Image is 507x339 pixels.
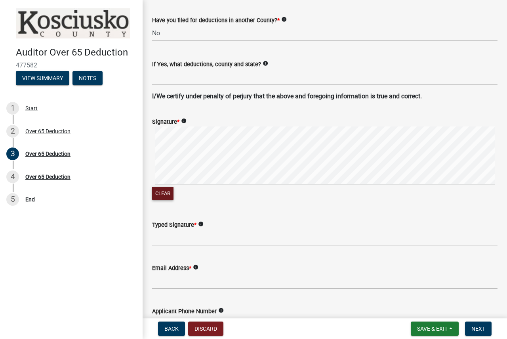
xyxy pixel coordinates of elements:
span: Save & Exit [417,326,448,332]
label: Signature [152,119,179,125]
div: Over 65 Deduction [25,151,71,157]
div: 3 [6,147,19,160]
i: info [218,308,224,313]
div: 1 [6,102,19,115]
div: 2 [6,125,19,138]
label: Applicant Phone Number [152,309,217,314]
button: Save & Exit [411,322,459,336]
span: Back [164,326,179,332]
span: 477582 [16,61,127,69]
label: Have you filed for deductions in another County? [152,18,280,23]
img: Kosciusko County, Indiana [16,8,130,38]
button: Notes [72,71,103,85]
span: Next [471,326,485,332]
div: 4 [6,170,19,183]
div: 5 [6,193,19,206]
button: Next [465,322,492,336]
button: Clear [152,187,173,200]
label: Email Address [152,266,191,271]
i: info [193,264,198,270]
div: Over 65 Deduction [25,174,71,180]
div: Start [25,105,38,111]
div: Over 65 Deduction [25,128,71,134]
h4: Auditor Over 65 Deduction [16,47,136,58]
button: Discard [188,322,223,336]
button: Back [158,322,185,336]
div: End [25,197,35,202]
wm-modal-confirm: Notes [72,75,103,82]
i: info [198,221,204,227]
i: info [281,17,287,22]
wm-modal-confirm: Summary [16,75,69,82]
label: Typed Signature [152,222,196,228]
strong: I/We certify under penalty of perjury that the above and foregoing information is true and correct. [152,92,422,100]
i: info [263,61,268,66]
i: info [181,118,187,124]
button: View Summary [16,71,69,85]
label: If Yes, what deductions, county and state? [152,62,261,67]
